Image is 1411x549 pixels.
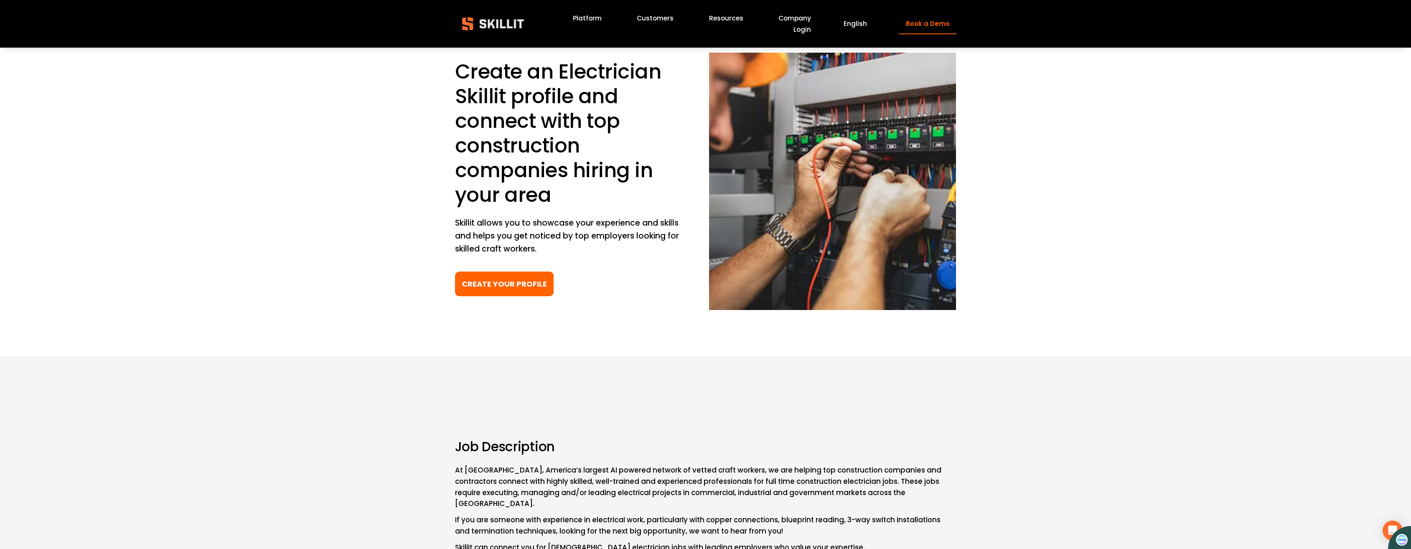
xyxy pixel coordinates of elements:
[455,59,681,208] h1: Create an Electrician Skillit profile and connect with top construction companies hiring in your ...
[573,13,602,24] a: Platform
[455,514,956,537] p: If you are someone with experience in electrical work, particularly with copper connections, blue...
[899,14,956,34] a: Book a Demo
[455,465,956,510] p: At [GEOGRAPHIC_DATA], America’s largest AI powered network of vetted craft workers, we are helpin...
[709,13,743,23] span: Resources
[637,13,674,24] a: Customers
[709,13,743,24] a: folder dropdown
[793,24,811,35] a: Login
[455,272,554,296] a: CREATE YOUR PROFILE
[844,18,867,30] div: language picker
[844,19,867,28] span: English
[455,217,681,255] p: Skillit allows you to showcase your experience and skills and helps you get noticed by top employ...
[1383,521,1403,541] div: Open Intercom Messenger
[455,438,661,455] h2: Job Description
[455,11,531,36] img: Skillit
[778,13,811,24] a: Company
